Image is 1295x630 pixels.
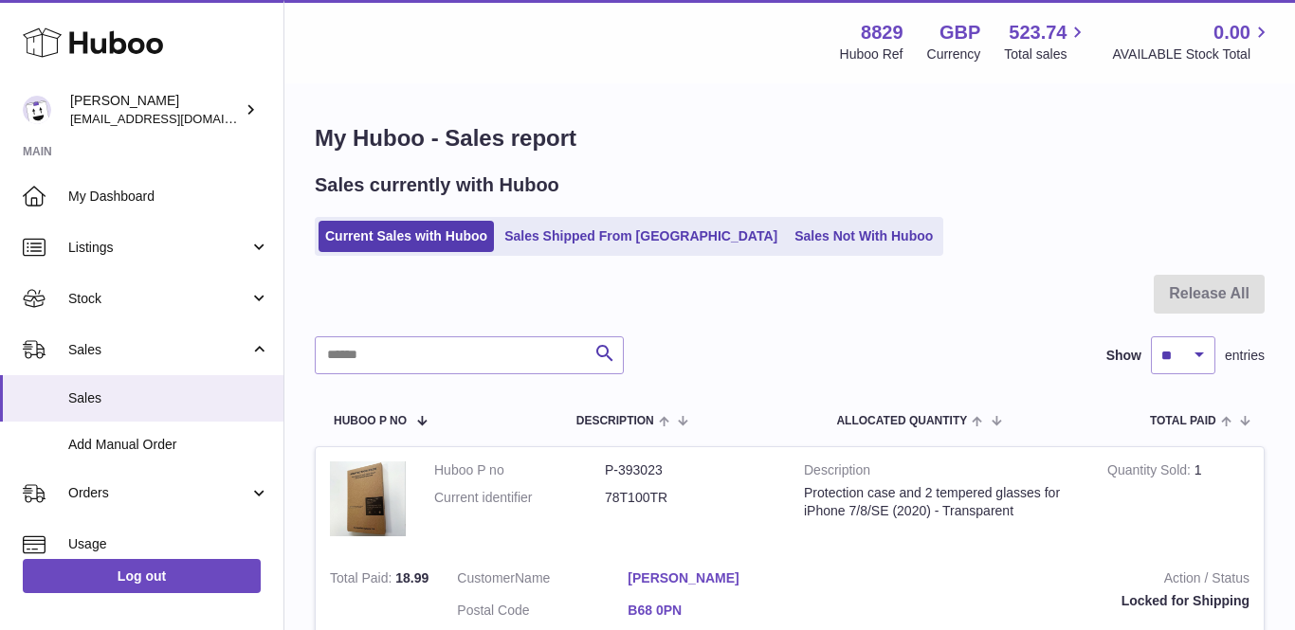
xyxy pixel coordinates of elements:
dt: Postal Code [457,602,628,624]
div: Protection case and 2 tempered glasses for iPhone 7/8/SE (2020) - Transparent [804,484,1079,520]
span: Orders [68,484,249,502]
h2: Sales currently with Huboo [315,172,559,198]
td: 1 [1093,447,1264,555]
span: Total sales [1004,45,1088,63]
span: Description [576,415,654,427]
dt: Current identifier [434,489,605,507]
span: Total paid [1150,415,1216,427]
img: 88291680274113.png [330,461,406,536]
span: Sales [68,341,249,359]
img: commandes@kpmatech.com [23,96,51,124]
strong: Action / Status [827,569,1249,592]
span: My Dashboard [68,188,269,206]
strong: Total Paid [330,570,395,590]
a: Sales Not With Huboo [788,221,939,252]
span: Add Manual Order [68,436,269,454]
dd: P-393023 [605,461,775,479]
a: 523.74 Total sales [1004,20,1088,63]
a: Log out [23,559,261,593]
span: AVAILABLE Stock Total [1112,45,1272,63]
a: 0.00 AVAILABLE Stock Total [1112,20,1272,63]
span: Usage [68,535,269,553]
span: Customer [457,570,515,585]
span: Stock [68,290,249,308]
a: B68 0PN [628,602,798,620]
span: Listings [68,239,249,257]
h1: My Huboo - Sales report [315,123,1265,153]
strong: 8829 [861,20,903,45]
a: Sales Shipped From [GEOGRAPHIC_DATA] [498,221,784,252]
div: Locked for Shipping [827,592,1249,610]
a: Current Sales with Huboo [319,221,494,252]
span: Huboo P no [334,415,407,427]
strong: Description [804,461,1079,484]
strong: GBP [939,20,980,45]
span: entries [1225,347,1265,365]
a: [PERSON_NAME] [628,569,798,587]
div: Huboo Ref [840,45,903,63]
div: [PERSON_NAME] [70,92,241,128]
label: Show [1106,347,1141,365]
span: [EMAIL_ADDRESS][DOMAIN_NAME] [70,111,279,126]
dt: Huboo P no [434,461,605,479]
dd: 78T100TR [605,489,775,507]
span: 523.74 [1009,20,1067,45]
span: 0.00 [1213,20,1250,45]
strong: Quantity Sold [1107,462,1195,482]
span: 18.99 [395,570,429,585]
span: Sales [68,389,269,407]
div: Currency [927,45,981,63]
span: ALLOCATED Quantity [836,415,967,427]
dt: Name [457,569,628,592]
